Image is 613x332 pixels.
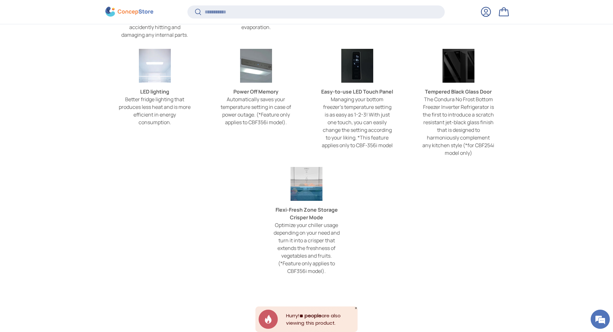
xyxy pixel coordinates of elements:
div: Better fridge lighting that produces less heat and is more efficient in energy consumption. [119,95,191,126]
span: We're online! [37,80,88,145]
strong: Flexi-Fresh Zone Storage Crisper Mode [276,206,338,221]
strong: Power Off Memory [233,88,278,95]
strong: Tempered Black Glass Door [425,88,492,95]
div: The Condura No Frost Bottom Freezer Inverter Refrigerator is the first to introduce a scratch res... [422,95,494,157]
div: Automatically saves your temperature setting in case of power outage. (*Feature only applies to C... [220,95,292,126]
div: Optimize your chiller usage depending on your need and turn it into a crisper that extends the fr... [271,221,343,275]
img: ConcepStore [105,7,153,17]
div: Chat with us now [33,36,107,44]
strong: LED lighting [140,88,169,95]
textarea: Type your message and hit 'Enter' [3,174,122,197]
div: Minimize live chat window [105,3,120,19]
div: Managing your bottom freezer’s temperature setting is as easy as 1-2-3! With just one touch, you ... [321,95,393,149]
div: Close [354,306,358,310]
strong: Easy-to-use LED Touch Panel [321,88,393,95]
